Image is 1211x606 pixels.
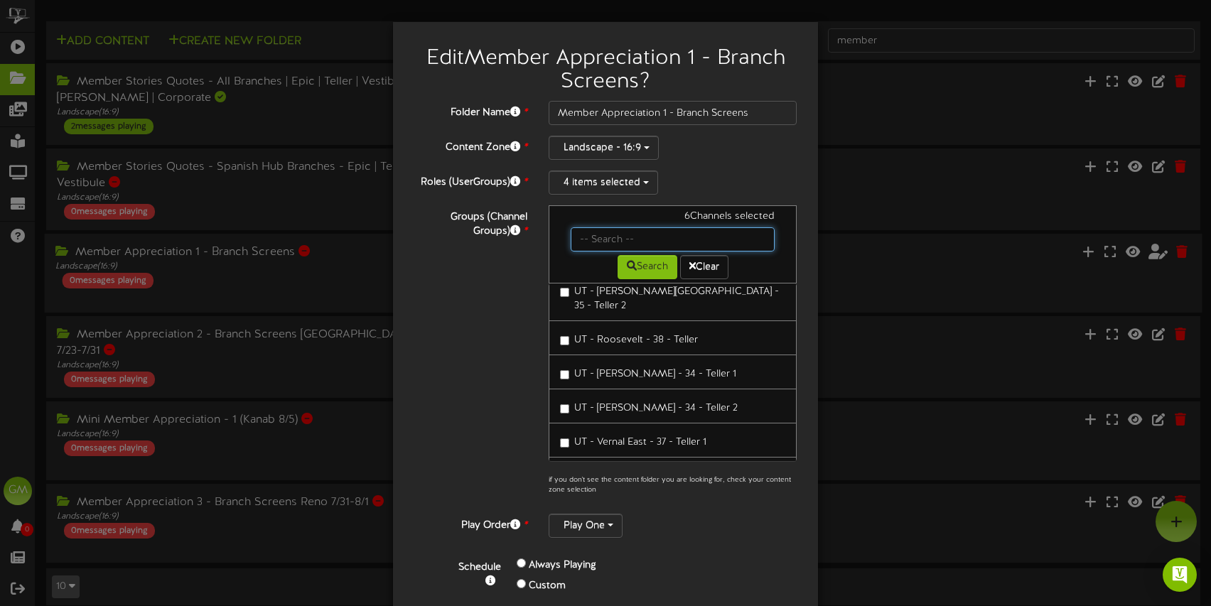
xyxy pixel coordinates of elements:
[574,437,706,448] span: UT - Vernal East - 37 - Teller 1
[549,136,659,160] button: Landscape - 16:9
[404,101,538,120] label: Folder Name
[529,558,596,573] label: Always Playing
[618,255,677,279] button: Search
[560,370,569,379] input: UT - [PERSON_NAME] - 34 - Teller 1
[574,369,736,379] span: UT - [PERSON_NAME] - 34 - Teller 1
[574,403,738,413] span: UT - [PERSON_NAME] - 34 - Teller 2
[574,335,698,345] span: UT - Roosevelt - 38 - Teller
[549,171,658,195] button: 4 items selected
[680,255,728,279] button: Clear
[404,205,538,239] label: Groups (Channel Groups)
[414,47,797,94] h2: Edit Member Appreciation 1 - Branch Screens ?
[404,136,538,155] label: Content Zone
[574,286,779,311] span: UT - [PERSON_NAME][GEOGRAPHIC_DATA] - 35 - Teller 2
[560,438,569,448] input: UT - Vernal East - 37 - Teller 1
[560,210,785,227] div: 6 Channels selected
[1163,558,1197,592] div: Open Intercom Messenger
[560,404,569,413] input: UT - [PERSON_NAME] - 34 - Teller 2
[571,227,775,251] input: -- Search --
[549,101,797,125] input: Folder Name
[560,288,569,297] input: UT - [PERSON_NAME][GEOGRAPHIC_DATA] - 35 - Teller 2
[560,336,569,345] input: UT - Roosevelt - 38 - Teller
[404,171,538,190] label: Roles (UserGroups)
[458,562,501,573] b: Schedule
[529,579,566,593] label: Custom
[404,514,538,533] label: Play Order
[549,514,623,538] button: Play One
